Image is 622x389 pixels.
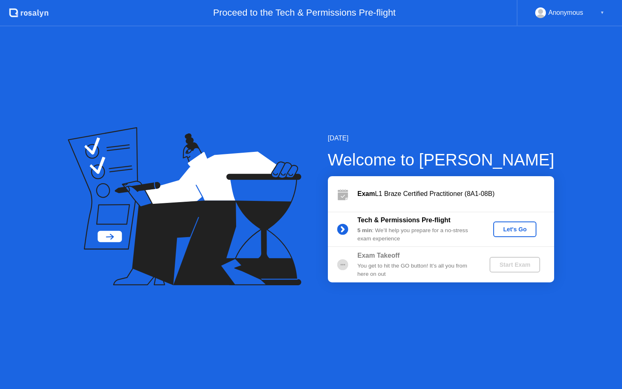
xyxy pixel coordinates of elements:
b: Exam [357,190,375,197]
b: Exam Takeoff [357,252,400,259]
div: You get to hit the GO button! It’s all you from here on out [357,262,476,279]
button: Start Exam [490,257,540,273]
div: Start Exam [493,261,537,268]
b: 5 min [357,227,372,233]
div: [DATE] [328,133,555,143]
div: Welcome to [PERSON_NAME] [328,147,555,172]
div: Let's Go [497,226,533,233]
button: Let's Go [493,221,536,237]
div: : We’ll help you prepare for a no-stress exam experience [357,226,476,243]
div: Anonymous [548,7,583,18]
div: L1 Braze Certified Practitioner (8A1-08B) [357,189,554,199]
div: ▼ [600,7,604,18]
b: Tech & Permissions Pre-flight [357,217,450,224]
